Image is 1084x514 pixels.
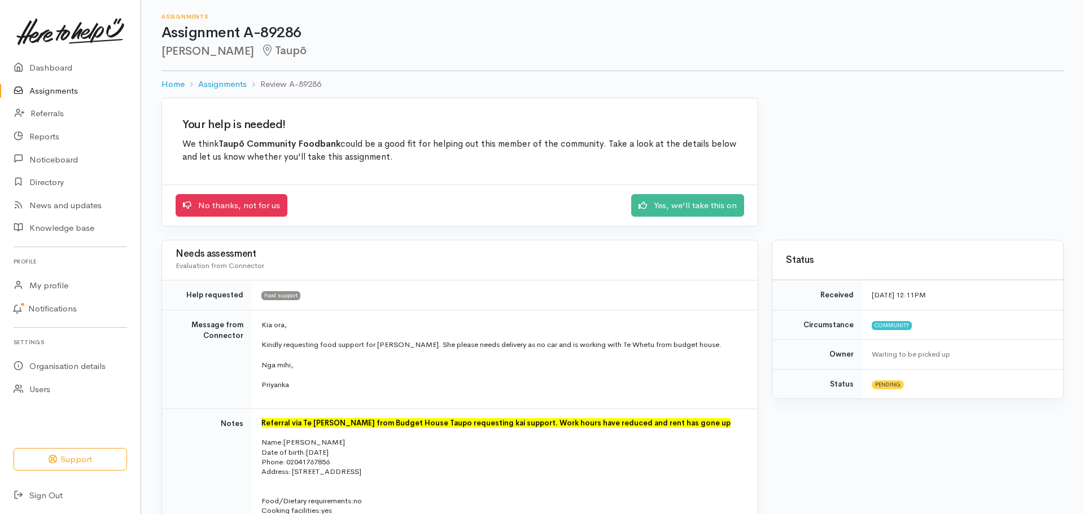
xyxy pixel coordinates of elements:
span: Food support [261,291,300,300]
a: No thanks, not for us [176,194,287,217]
button: Support [14,448,127,471]
span: 02041767856 [286,457,330,467]
span: Name: [261,437,283,447]
h6: Settings [14,335,127,350]
nav: breadcrumb [161,71,1064,98]
span: Pending [872,380,904,389]
td: Message from Connector [162,310,252,408]
p: Kindly requesting food support for [PERSON_NAME]. She please needs delivery as no car and is work... [261,339,744,350]
div: Waiting to be picked up [872,349,1050,360]
td: Help requested [162,280,252,310]
h3: Needs assessment [176,249,744,260]
td: Circumstance [772,310,863,340]
b: Taupō Community Foodbank [218,138,340,150]
h1: Assignment A-89286 [161,25,1064,41]
span: Taupō [261,43,307,58]
span: no [353,496,362,506]
time: [DATE] 12:11PM [872,290,926,300]
h3: Status [786,255,1050,266]
a: Assignments [198,78,247,91]
p: Nga mihi, [261,359,744,371]
span: Address: [261,467,291,476]
span: Date of birth: [261,447,306,457]
span: Food/Dietary requirements: [261,496,353,506]
td: Status [772,369,863,398]
td: Owner [772,340,863,370]
a: Yes, we'll take this on [631,194,744,217]
h6: Profile [14,254,127,269]
font: Referral via Te [PERSON_NAME] from Budget House Taupo requesting kai support. Work hours have red... [261,418,731,428]
h6: Assignments [161,14,1064,20]
span: [PERSON_NAME] [283,437,345,447]
span: [DATE] [306,447,329,457]
p: We think could be a good fit for helping out this member of the community. Take a look at the det... [182,138,737,164]
td: Received [772,280,863,310]
li: Review A-89286 [247,78,321,91]
p: Kia ora, [261,319,744,331]
span: Community [872,321,912,330]
h2: [PERSON_NAME] [161,45,1064,58]
p: Priyanka [261,379,744,390]
span: Evaluation from Connector [176,261,264,270]
h2: Your help is needed! [182,118,737,131]
span: [STREET_ADDRESS] [292,467,361,476]
span: Phone: [261,457,285,467]
a: Home [161,78,185,91]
